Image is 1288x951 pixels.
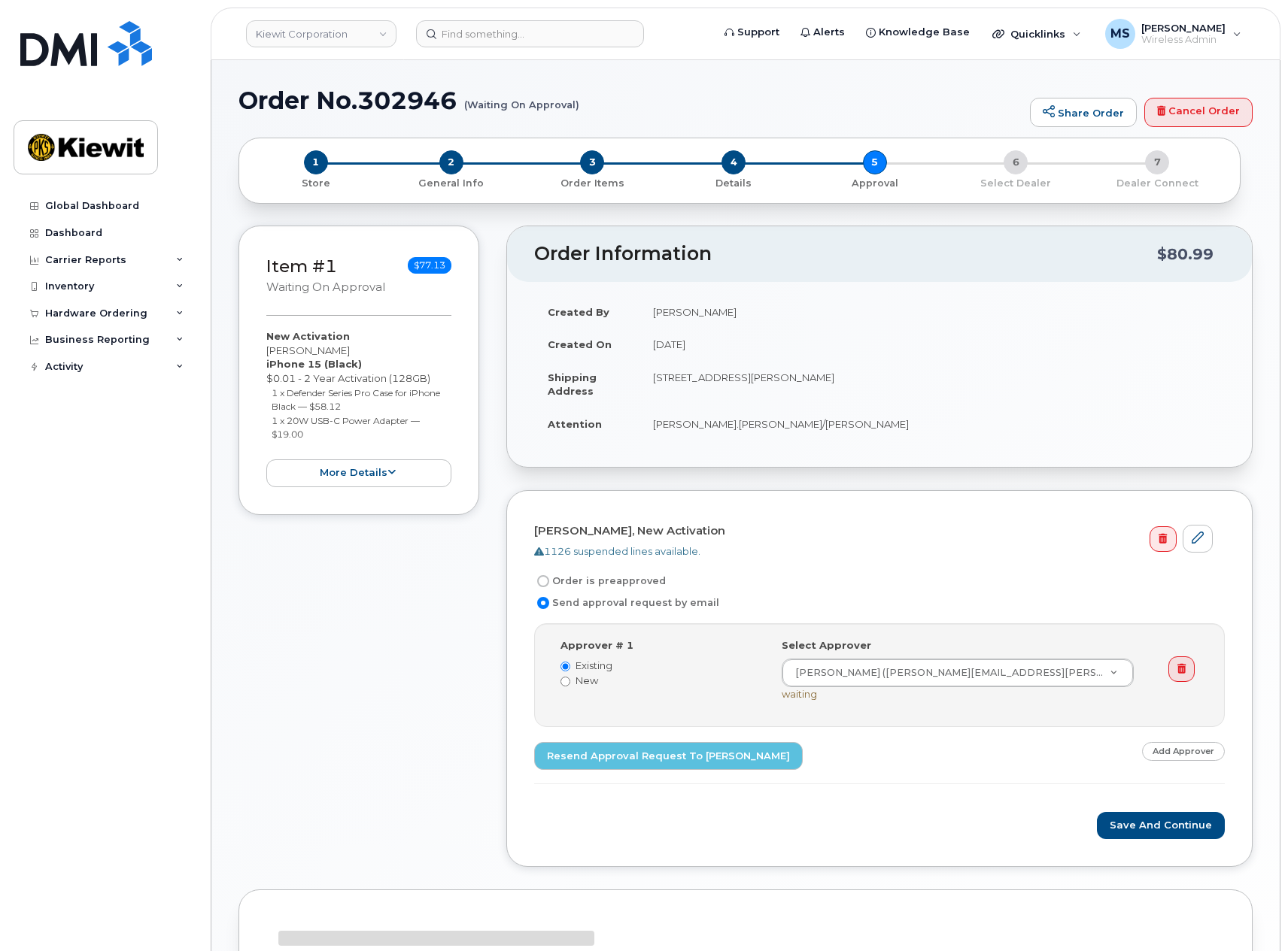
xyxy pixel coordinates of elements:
a: Add Approver [1142,742,1225,761]
input: New [560,677,570,686]
button: more details [266,459,451,487]
small: Waiting On Approval [266,280,385,294]
a: Item #1 [266,256,337,277]
span: 3 [580,150,604,174]
strong: Created On [548,338,612,350]
input: Order is preapproved [537,575,549,587]
div: [PERSON_NAME] $0.01 - 2 Year Activation (128GB) [266,329,451,486]
td: [PERSON_NAME].[PERSON_NAME]/[PERSON_NAME] [639,407,1225,441]
td: [STREET_ADDRESS][PERSON_NAME] [639,361,1225,407]
span: waiting [782,688,817,700]
a: Cancel Order [1144,98,1253,128]
label: New [560,674,759,688]
label: Approver # 1 [560,638,633,653]
input: Existing [560,662,570,671]
input: Send approval request by email [537,597,549,609]
small: 1 x Defender Series Pro Case for iPhone Black — $58.12 [272,387,440,413]
h2: Order Information [534,244,1157,265]
strong: Attention [548,418,602,430]
p: Order Items [527,177,657,190]
span: 2 [439,150,463,174]
a: [PERSON_NAME] ([PERSON_NAME][EMAIL_ADDRESS][PERSON_NAME][PERSON_NAME][DOMAIN_NAME]) [782,659,1133,686]
small: (Waiting On Approval) [464,87,579,111]
a: 3 Order Items [521,174,663,190]
strong: Shipping Address [548,371,597,398]
label: Order is preapproved [534,572,666,590]
div: 1126 suspended lines available. [534,544,1213,559]
label: Select Approver [782,638,871,653]
strong: New Activation [266,330,350,342]
p: General Info [387,177,516,190]
h4: [PERSON_NAME], New Activation [534,525,1213,538]
a: 4 Details [663,174,804,190]
strong: iPhone 15 (Black) [266,358,362,370]
h1: Order No.302946 [238,87,1022,114]
a: Share Order [1030,98,1137,128]
span: 1 [304,150,328,174]
strong: Created By [548,306,609,318]
a: Resend Approval Request to [PERSON_NAME] [534,742,803,770]
td: [PERSON_NAME] [639,295,1225,329]
div: $80.99 [1157,240,1214,268]
span: $77.13 [408,257,451,274]
small: 1 x 20W USB-C Power Adapter — $19.00 [272,415,420,441]
p: Store [257,177,375,190]
label: Existing [560,659,759,673]
span: 4 [721,150,746,174]
td: [DATE] [639,328,1225,361]
label: Send approval request by email [534,594,719,612]
button: Save and Continue [1097,812,1225,840]
span: [PERSON_NAME] ([PERSON_NAME][EMAIL_ADDRESS][PERSON_NAME][PERSON_NAME][DOMAIN_NAME]) [786,666,1110,680]
a: 1 Store [251,174,381,190]
p: Details [669,177,798,190]
a: 2 General Info [381,174,522,190]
